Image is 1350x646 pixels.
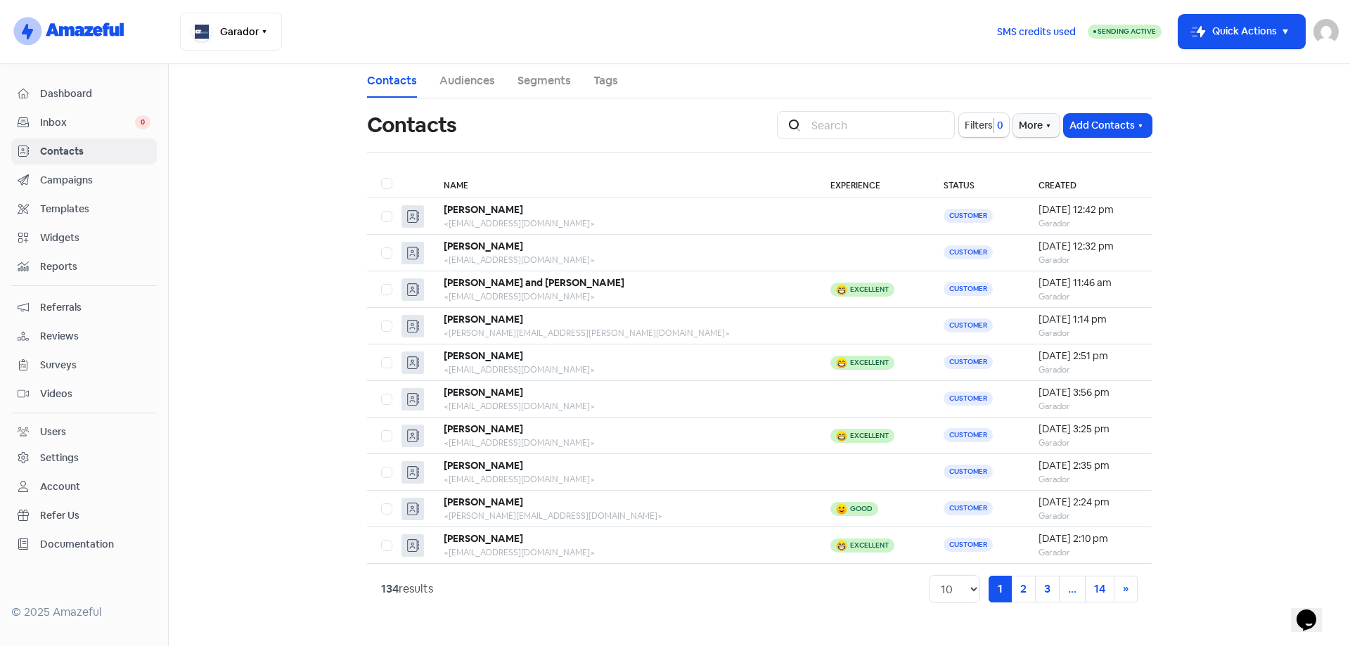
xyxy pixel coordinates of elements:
span: 0 [135,115,150,129]
span: Customer [944,245,993,259]
div: [DATE] 2:35 pm [1039,458,1138,473]
a: Referrals [11,295,157,321]
iframe: chat widget [1291,590,1336,632]
th: Status [930,169,1024,198]
div: Garador [1039,546,1138,559]
span: Campaigns [40,173,150,188]
div: Garador [1039,510,1138,522]
div: [DATE] 12:42 pm [1039,202,1138,217]
div: Excellent [850,359,889,366]
div: <[EMAIL_ADDRESS][DOMAIN_NAME]> [444,363,802,376]
a: ... [1059,576,1086,602]
button: More [1013,114,1060,137]
a: Next [1114,576,1138,602]
b: [PERSON_NAME] [444,240,523,252]
a: Contacts [367,72,417,89]
div: [DATE] 3:25 pm [1039,422,1138,437]
button: Filters0 [959,113,1009,137]
strong: 134 [381,581,399,596]
b: [PERSON_NAME] [444,386,523,399]
b: [PERSON_NAME] [444,459,523,472]
a: Reviews [11,323,157,349]
span: Customer [944,465,993,479]
img: User [1313,19,1339,44]
span: Dashboard [40,86,150,101]
div: Settings [40,451,79,465]
a: Audiences [439,72,495,89]
b: [PERSON_NAME] [444,496,523,508]
b: [PERSON_NAME] and [PERSON_NAME] [444,276,624,289]
span: Documentation [40,537,150,552]
th: Created [1024,169,1152,198]
div: Garador [1039,473,1138,486]
b: [PERSON_NAME] [444,422,523,435]
div: [DATE] 2:10 pm [1039,531,1138,546]
a: Surveys [11,352,157,378]
div: [DATE] 3:56 pm [1039,385,1138,400]
div: <[PERSON_NAME][EMAIL_ADDRESS][PERSON_NAME][DOMAIN_NAME]> [444,327,802,340]
div: [DATE] 2:51 pm [1039,349,1138,363]
span: Templates [40,202,150,217]
div: <[EMAIL_ADDRESS][DOMAIN_NAME]> [444,290,802,303]
b: [PERSON_NAME] [444,349,523,362]
div: Garador [1039,437,1138,449]
span: Videos [40,387,150,401]
a: Account [11,474,157,500]
button: Quick Actions [1178,15,1305,49]
span: SMS credits used [997,25,1076,39]
span: » [1123,581,1129,596]
div: Excellent [850,432,889,439]
span: Customer [944,355,993,369]
div: Garador [1039,400,1138,413]
h1: Contacts [367,103,456,148]
div: <[EMAIL_ADDRESS][DOMAIN_NAME]> [444,546,802,559]
button: Add Contacts [1064,114,1152,137]
span: Reports [40,259,150,274]
span: Sending Active [1098,27,1156,36]
span: Customer [944,209,993,223]
b: [PERSON_NAME] [444,313,523,325]
div: Excellent [850,286,889,293]
a: Dashboard [11,81,157,107]
a: Contacts [11,138,157,164]
span: Customer [944,501,993,515]
a: SMS credits used [985,23,1088,38]
div: © 2025 Amazeful [11,604,157,621]
a: Documentation [11,531,157,557]
div: <[EMAIL_ADDRESS][DOMAIN_NAME]> [444,473,802,486]
a: Campaigns [11,167,157,193]
div: <[EMAIL_ADDRESS][DOMAIN_NAME]> [444,400,802,413]
div: [DATE] 12:32 pm [1039,239,1138,254]
a: Videos [11,381,157,407]
span: Customer [944,538,993,552]
span: Reviews [40,329,150,344]
div: results [381,581,433,597]
span: Customer [944,282,993,296]
div: <[EMAIL_ADDRESS][DOMAIN_NAME]> [444,254,802,266]
span: Referrals [40,300,150,315]
div: <[EMAIL_ADDRESS][DOMAIN_NAME]> [444,437,802,449]
div: [DATE] 2:24 pm [1039,495,1138,510]
a: Reports [11,254,157,280]
button: Garador [180,13,282,51]
div: <[PERSON_NAME][EMAIL_ADDRESS][DOMAIN_NAME]> [444,510,802,522]
span: Filters [965,118,993,133]
th: Name [430,169,816,198]
a: Segments [517,72,571,89]
span: Customer [944,428,993,442]
span: Refer Us [40,508,150,523]
div: Garador [1039,327,1138,340]
div: Good [850,505,873,512]
a: Inbox 0 [11,110,157,136]
div: Excellent [850,542,889,549]
b: [PERSON_NAME] [444,203,523,216]
span: Customer [944,392,993,406]
a: Widgets [11,225,157,251]
div: Account [40,479,80,494]
span: 0 [994,118,1003,133]
span: Inbox [40,115,135,130]
div: [DATE] 11:46 am [1039,276,1138,290]
div: Garador [1039,217,1138,230]
a: Users [11,419,157,445]
a: Refer Us [11,503,157,529]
